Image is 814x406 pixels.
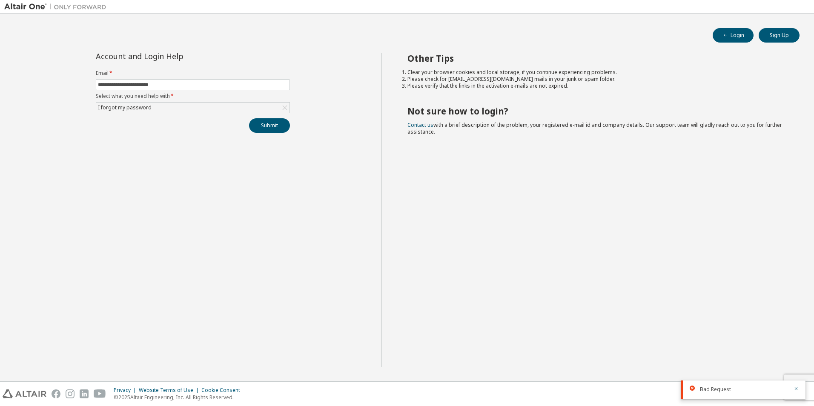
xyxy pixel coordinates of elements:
[713,28,754,43] button: Login
[407,69,785,76] li: Clear your browser cookies and local storage, if you continue experiencing problems.
[139,387,201,394] div: Website Terms of Use
[700,386,731,393] span: Bad Request
[96,70,290,77] label: Email
[3,389,46,398] img: altair_logo.svg
[407,76,785,83] li: Please check for [EMAIL_ADDRESS][DOMAIN_NAME] mails in your junk or spam folder.
[96,53,251,60] div: Account and Login Help
[114,387,139,394] div: Privacy
[96,93,290,100] label: Select what you need help with
[80,389,89,398] img: linkedin.svg
[201,387,245,394] div: Cookie Consent
[407,53,785,64] h2: Other Tips
[114,394,245,401] p: © 2025 Altair Engineering, Inc. All Rights Reserved.
[249,118,290,133] button: Submit
[407,83,785,89] li: Please verify that the links in the activation e-mails are not expired.
[407,121,782,135] span: with a brief description of the problem, your registered e-mail id and company details. Our suppo...
[66,389,75,398] img: instagram.svg
[97,103,153,112] div: I forgot my password
[96,103,289,113] div: I forgot my password
[407,121,433,129] a: Contact us
[52,389,60,398] img: facebook.svg
[759,28,800,43] button: Sign Up
[407,106,785,117] h2: Not sure how to login?
[4,3,111,11] img: Altair One
[94,389,106,398] img: youtube.svg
